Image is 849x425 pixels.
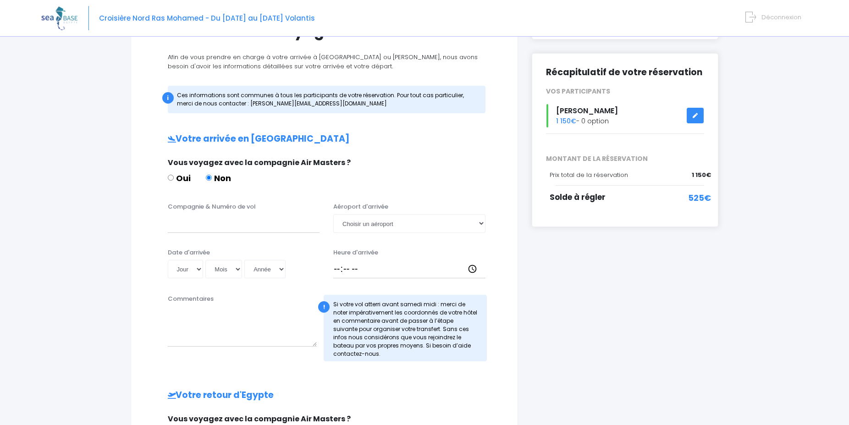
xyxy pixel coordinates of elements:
[761,13,801,22] span: Déconnexion
[688,192,711,204] span: 525€
[546,67,705,78] h2: Récapitulatif de votre réservation
[168,175,174,181] input: Oui
[333,202,388,211] label: Aéroport d'arrivée
[149,53,499,71] p: Afin de vous prendre en charge à votre arrivée à [GEOGRAPHIC_DATA] ou [PERSON_NAME], nous avons b...
[149,22,499,40] h1: Informations de voyage
[692,171,711,180] span: 1 150€
[324,295,487,361] div: Si votre vol atterri avant samedi midi : merci de noter impérativement les coordonnés de votre hô...
[168,202,256,211] label: Compagnie & Numéro de vol
[206,172,231,184] label: Non
[318,301,330,313] div: !
[550,192,606,203] span: Solde à régler
[168,172,191,184] label: Oui
[333,248,378,257] label: Heure d'arrivée
[556,105,618,116] span: [PERSON_NAME]
[539,87,711,96] div: VOS PARTICIPANTS
[168,86,485,113] div: Ces informations sont communes à tous les participants de votre réservation. Pour tout cas partic...
[168,414,351,424] span: Vous voyagez avec la compagnie Air Masters ?
[149,134,499,144] h2: Votre arrivée en [GEOGRAPHIC_DATA]
[168,248,210,257] label: Date d'arrivée
[168,294,214,304] label: Commentaires
[556,116,576,126] span: 1 150€
[550,171,628,179] span: Prix total de la réservation
[162,92,174,104] div: i
[149,390,499,401] h2: Votre retour d'Egypte
[99,13,315,23] span: Croisière Nord Ras Mohamed - Du [DATE] au [DATE] Volantis
[539,154,711,164] span: MONTANT DE LA RÉSERVATION
[168,157,351,168] span: Vous voyagez avec la compagnie Air Masters ?
[206,175,212,181] input: Non
[539,104,711,127] div: - 0 option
